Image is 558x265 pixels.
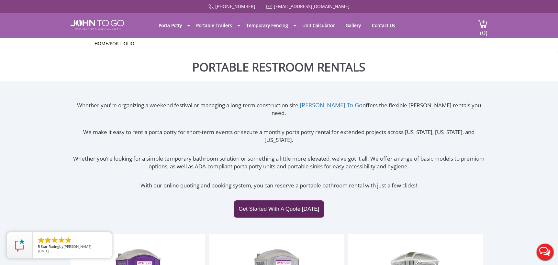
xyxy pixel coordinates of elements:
[44,236,52,244] li: 
[71,101,488,117] p: Whether you're organizing a weekend festival or managing a long-term construction site, offers th...
[71,128,488,144] p: We make it easy to rent a porta potty for short-term events or secure a monthly porta potty renta...
[191,19,237,32] a: Portable Trailers
[38,249,49,253] span: [DATE]
[297,19,340,32] a: Unit Calculator
[37,236,45,244] li: 
[64,236,72,244] li: 
[38,245,107,249] span: by
[63,244,92,249] span: [PERSON_NAME]
[208,4,214,10] img: Call
[95,40,463,47] ul: /
[274,3,350,9] a: [EMAIL_ADDRESS][DOMAIN_NAME]
[38,244,40,249] span: 5
[215,3,255,9] a: [PHONE_NUMBER]
[532,239,558,265] button: Live Chat
[478,20,488,28] img: cart a
[110,40,134,47] a: Portfolio
[71,155,488,171] p: Whether you’re looking for a simple temporary bathroom solution or something a little more elevat...
[234,200,324,218] a: Get Started With A Quote [DATE]
[58,236,65,244] li: 
[241,19,293,32] a: Temporary Fencing
[341,19,366,32] a: Gallery
[13,239,26,252] img: Review Rating
[71,20,124,30] img: JOHN to go
[95,40,108,47] a: Home
[367,19,400,32] a: Contact Us
[266,5,273,9] img: Mail
[71,182,488,189] p: With our online quoting and booking system, you can reserve a portable bathroom rental with just ...
[41,244,59,249] span: Star Rating
[154,19,187,32] a: Porta Potty
[51,236,59,244] li: 
[480,23,488,37] span: (0)
[300,101,363,109] a: [PERSON_NAME] To Go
